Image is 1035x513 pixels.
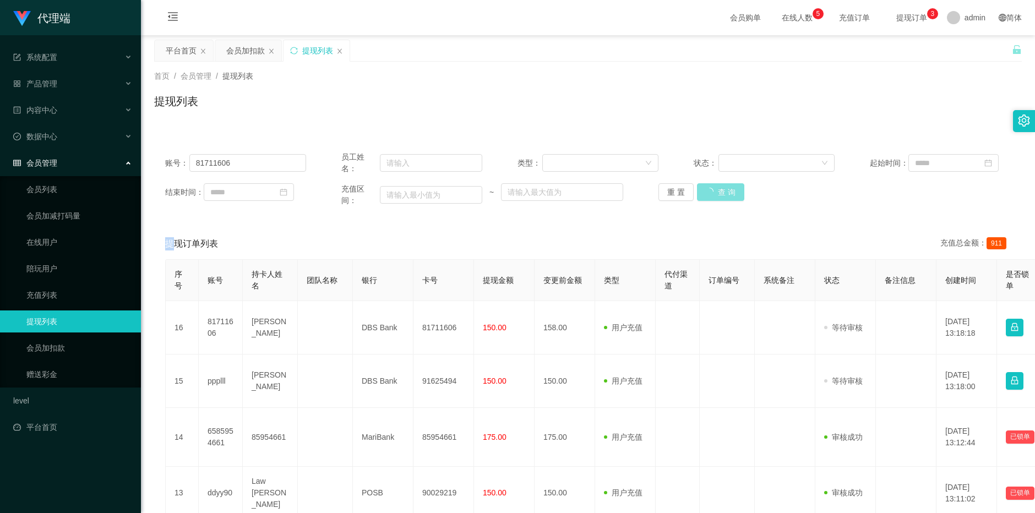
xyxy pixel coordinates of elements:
[1006,487,1034,500] button: 已锁单
[243,301,298,354] td: [PERSON_NAME]
[13,159,57,167] span: 会员管理
[165,237,218,250] span: 提现订单列表
[604,433,642,441] span: 用户充值
[834,14,875,21] span: 充值订单
[885,276,916,285] span: 备注信息
[658,183,694,201] button: 重 置
[37,1,70,36] h1: 代理端
[243,354,298,408] td: [PERSON_NAME]
[870,157,908,169] span: 起始时间：
[353,354,413,408] td: DBS Bank
[26,337,132,359] a: 会员加扣款
[165,187,204,198] span: 结束时间：
[200,48,206,54] i: 图标: close
[940,237,1011,250] div: 充值总金额：
[543,276,582,285] span: 变更前金额
[189,154,306,172] input: 请输入
[1006,372,1023,390] button: 图标: lock
[13,390,132,412] a: level
[413,301,474,354] td: 81711606
[824,376,863,385] span: 等待审核
[290,47,298,54] i: 图标: sync
[252,270,282,290] span: 持卡人姓名
[945,276,976,285] span: 创建时间
[535,301,595,354] td: 158.00
[984,159,992,167] i: 图标: calendar
[13,53,21,61] i: 图标: form
[166,40,197,61] div: 平台首页
[483,323,506,332] span: 150.00
[891,14,933,21] span: 提现订单
[13,133,21,140] i: 图标: check-circle-o
[776,14,818,21] span: 在线人数
[154,72,170,80] span: 首页
[936,301,997,354] td: [DATE] 13:18:18
[13,159,21,167] i: 图标: table
[380,186,482,204] input: 请输入最小值为
[13,132,57,141] span: 数据中心
[341,151,380,174] span: 员工姓名：
[764,276,794,285] span: 系统备注
[987,237,1006,249] span: 911
[483,433,506,441] span: 175.00
[216,72,218,80] span: /
[13,80,21,88] i: 图标: appstore-o
[353,408,413,467] td: MariBank
[26,205,132,227] a: 会员加减打码量
[927,8,938,19] sup: 3
[166,354,199,408] td: 15
[166,301,199,354] td: 16
[413,354,474,408] td: 91625494
[709,276,739,285] span: 订单编号
[13,79,57,88] span: 产品管理
[268,48,275,54] i: 图标: close
[26,258,132,280] a: 陪玩用户
[380,154,482,172] input: 请输入
[353,301,413,354] td: DBS Bank
[175,270,182,290] span: 序号
[936,408,997,467] td: [DATE] 13:12:44
[824,323,863,332] span: 等待审核
[199,354,243,408] td: ppplll
[302,40,333,61] div: 提现列表
[154,93,198,110] h1: 提现列表
[1006,430,1034,444] button: 已锁单
[483,276,514,285] span: 提现金额
[1018,114,1030,127] i: 图标: setting
[413,408,474,467] td: 85954661
[362,276,377,285] span: 银行
[664,270,688,290] span: 代付渠道
[336,48,343,54] i: 图标: close
[174,72,176,80] span: /
[222,72,253,80] span: 提现列表
[604,376,642,385] span: 用户充值
[694,157,718,169] span: 状态：
[26,284,132,306] a: 充值列表
[645,160,652,167] i: 图标: down
[26,363,132,385] a: 赠送彩金
[535,408,595,467] td: 175.00
[931,8,935,19] p: 3
[13,13,70,22] a: 代理端
[501,183,623,201] input: 请输入最大值为
[26,231,132,253] a: 在线用户
[26,310,132,332] a: 提现列表
[604,488,642,497] span: 用户充值
[1012,45,1022,54] i: 图标: unlock
[166,408,199,467] td: 14
[824,433,863,441] span: 审核成功
[181,72,211,80] span: 会员管理
[154,1,192,36] i: 图标: menu-fold
[824,488,863,497] span: 审核成功
[13,106,57,114] span: 内容中心
[824,276,840,285] span: 状态
[483,376,506,385] span: 150.00
[13,106,21,114] i: 图标: profile
[936,354,997,408] td: [DATE] 13:18:00
[813,8,824,19] sup: 5
[604,323,642,332] span: 用户充值
[483,488,506,497] span: 150.00
[165,157,189,169] span: 账号：
[199,301,243,354] td: 81711606
[26,178,132,200] a: 会员列表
